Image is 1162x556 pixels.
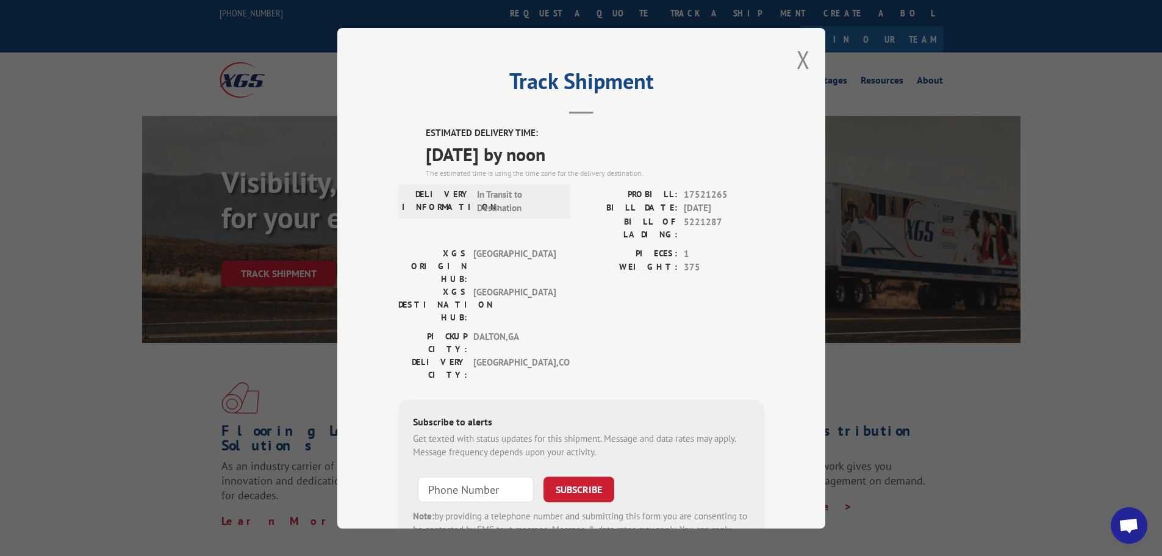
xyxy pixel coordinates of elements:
[413,431,750,459] div: Get texted with status updates for this shipment. Message and data rates may apply. Message frequ...
[581,187,678,201] label: PROBILL:
[398,247,467,285] label: XGS ORIGIN HUB:
[581,201,678,215] label: BILL DATE:
[581,261,678,275] label: WEIGHT:
[797,43,810,76] button: Close modal
[684,261,764,275] span: 375
[418,476,534,502] input: Phone Number
[413,509,750,551] div: by providing a telephone number and submitting this form you are consenting to be contacted by SM...
[398,73,764,96] h2: Track Shipment
[473,355,556,381] span: [GEOGRAPHIC_DATA] , CO
[684,247,764,261] span: 1
[426,126,764,140] label: ESTIMATED DELIVERY TIME:
[413,510,434,521] strong: Note:
[426,167,764,178] div: The estimated time is using the time zone for the delivery destination.
[684,201,764,215] span: [DATE]
[684,215,764,240] span: 5221287
[413,414,750,431] div: Subscribe to alerts
[581,215,678,240] label: BILL OF LADING:
[473,247,556,285] span: [GEOGRAPHIC_DATA]
[398,285,467,323] label: XGS DESTINATION HUB:
[398,355,467,381] label: DELIVERY CITY:
[1111,507,1147,544] div: Open chat
[473,285,556,323] span: [GEOGRAPHIC_DATA]
[473,330,556,355] span: DALTON , GA
[581,247,678,261] label: PIECES:
[426,140,764,167] span: [DATE] by noon
[398,330,467,355] label: PICKUP CITY:
[477,187,559,215] span: In Transit to Destination
[402,187,471,215] label: DELIVERY INFORMATION:
[684,187,764,201] span: 17521265
[543,476,614,502] button: SUBSCRIBE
